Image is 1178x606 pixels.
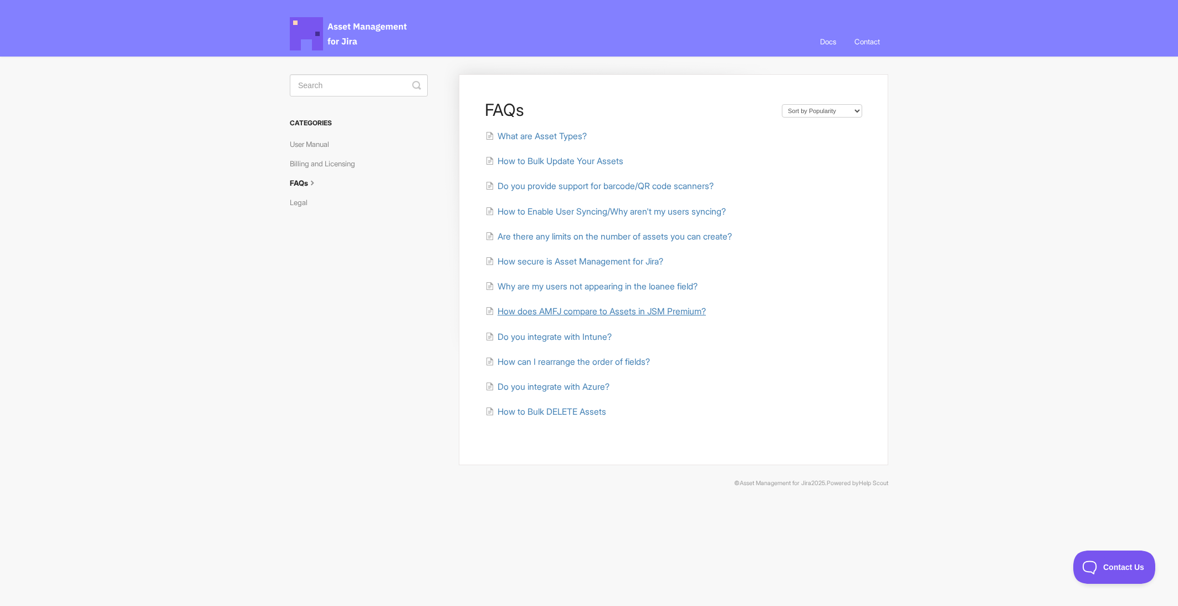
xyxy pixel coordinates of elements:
[498,131,587,141] span: What are Asset Types?
[485,406,606,417] a: How to Bulk DELETE Assets
[846,27,888,57] a: Contact
[485,357,650,367] a: How can I rearrange the order of fields?
[290,113,428,133] h3: Categories
[485,100,771,120] h1: FAQs
[782,104,862,118] select: Page reloads on selection
[290,478,888,488] p: © 2025.
[812,27,844,57] a: Docs
[498,231,732,242] span: Are there any limits on the number of assets you can create?
[485,231,732,242] a: Are there any limits on the number of assets you can create?
[485,131,587,141] a: What are Asset Types?
[498,381,610,392] span: Do you integrate with Azure?
[1073,551,1156,584] iframe: Toggle Customer Support
[485,256,663,267] a: How secure is Asset Management for Jira?
[485,381,610,392] a: Do you integrate with Azure?
[498,281,698,292] span: Why are my users not appearing in the loanee field?
[740,480,811,487] a: Asset Management for Jira
[290,155,363,172] a: Billing and Licensing
[290,135,337,153] a: User Manual
[498,206,726,217] span: How to Enable User Syncing/Why aren't my users syncing?
[498,332,612,342] span: Do you integrate with Intune?
[498,406,606,417] span: How to Bulk DELETE Assets
[859,480,888,487] a: Help Scout
[498,256,663,267] span: How secure is Asset Management for Jira?
[498,357,650,367] span: How can I rearrange the order of fields?
[485,181,714,191] a: Do you provide support for barcode/QR code scanners?
[290,17,408,50] span: Asset Management for Jira Docs
[498,181,714,191] span: Do you provide support for barcode/QR code scanners?
[290,174,326,192] a: FAQs
[485,332,612,342] a: Do you integrate with Intune?
[827,480,888,487] span: Powered by
[485,206,726,217] a: How to Enable User Syncing/Why aren't my users syncing?
[485,306,706,317] a: How does AMFJ compare to Assets in JSM Premium?
[498,156,623,166] span: How to Bulk Update Your Assets
[485,281,698,292] a: Why are my users not appearing in the loanee field?
[290,193,316,211] a: Legal
[498,306,706,317] span: How does AMFJ compare to Assets in JSM Premium?
[485,156,623,166] a: How to Bulk Update Your Assets
[290,74,428,96] input: Search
